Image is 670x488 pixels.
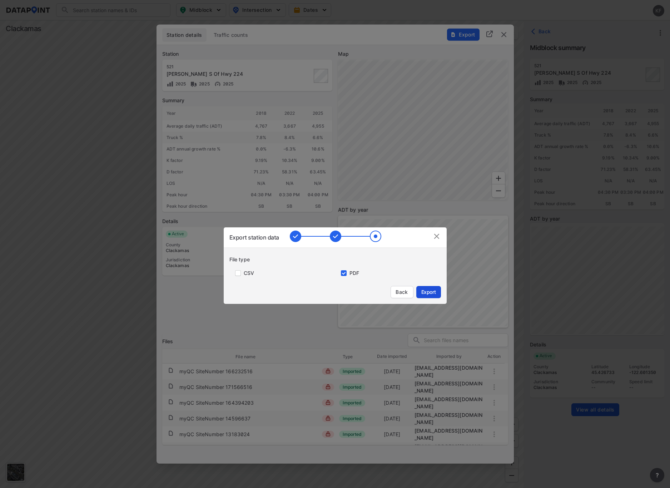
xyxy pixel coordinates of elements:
div: File type [229,256,447,263]
div: Export station data [229,233,279,242]
img: 1r8AAAAASUVORK5CYII= [290,231,381,242]
img: IvGo9hDFjq0U70AQfCTEoVEAFwAAAAASUVORK5CYII= [432,232,441,241]
label: CSV [244,270,254,277]
label: PDF [349,270,359,277]
span: Export [421,289,437,296]
span: Back [395,289,409,296]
